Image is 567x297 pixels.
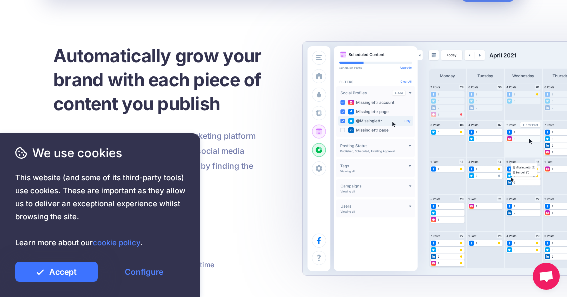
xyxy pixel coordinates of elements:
[53,44,309,116] h1: Automatically grow your brand with each piece of content you publish
[15,262,98,282] a: Accept
[53,128,263,188] p: Missinglettr is an all-in-one social marketing platform that turns your content into engaging soc...
[533,263,560,290] a: Open chat
[15,171,185,249] span: This website (and some of its third-party tools) use cookies. These are important as they allow u...
[103,262,185,282] a: Configure
[15,144,185,162] span: We use cookies
[93,238,140,247] a: cookie policy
